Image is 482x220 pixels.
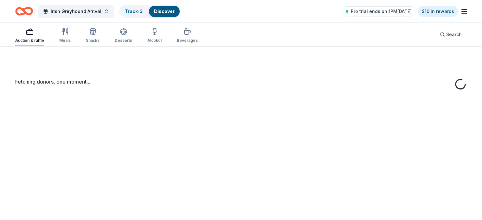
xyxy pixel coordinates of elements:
span: Search [446,31,462,38]
div: Fetching donors, one moment... [15,78,467,85]
button: Track· 3Discover [119,5,180,18]
button: Irish Greyhound Arrival [38,5,114,18]
div: Beverages [177,38,198,43]
button: Desserts [115,25,132,46]
a: Track· 3 [125,9,143,14]
span: Irish Greyhound Arrival [51,8,101,15]
span: Pro trial ends on 1PM[DATE] [351,8,412,15]
div: Meals [59,38,71,43]
button: Alcohol [147,25,162,46]
a: Discover [154,9,175,14]
button: Snacks [86,25,100,46]
a: Pro trial ends on 1PM[DATE] [342,6,415,16]
button: Meals [59,25,71,46]
button: Search [435,28,467,41]
a: $10 in rewards [418,6,458,17]
button: Beverages [177,25,198,46]
a: Home [15,4,33,19]
button: Auction & raffle [15,25,44,46]
div: Alcohol [147,38,162,43]
div: Auction & raffle [15,38,44,43]
div: Snacks [86,38,100,43]
div: Desserts [115,38,132,43]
